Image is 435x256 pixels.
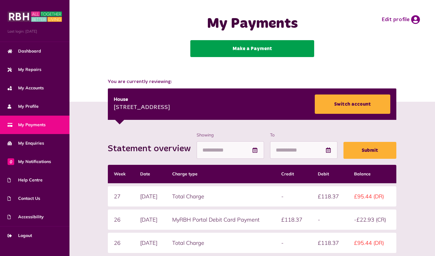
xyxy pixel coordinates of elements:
[8,158,51,165] span: My Notifications
[8,232,32,239] span: Logout
[8,66,41,73] span: My Repairs
[166,210,275,230] td: MyRBH Portal Debit Card Payment
[8,177,43,183] span: Help Centre
[8,103,39,110] span: My Profile
[8,195,40,202] span: Contact Us
[197,132,264,138] label: Showing
[108,233,134,253] td: 26
[134,165,166,183] th: Date
[343,142,396,159] button: Submit
[8,48,41,54] span: Dashboard
[108,143,197,154] h2: Statement overview
[348,210,396,230] td: -£22.93 (CR)
[348,165,396,183] th: Balance
[275,233,312,253] td: -
[348,186,396,206] td: £95.44 (DR)
[312,233,348,253] td: £118.37
[108,186,134,206] td: 27
[275,165,312,183] th: Credit
[114,96,170,103] div: House
[275,210,312,230] td: £118.37
[8,11,62,23] img: MyRBH
[108,165,134,183] th: Week
[8,85,44,91] span: My Accounts
[166,233,275,253] td: Total Charge
[275,186,312,206] td: -
[312,186,348,206] td: £118.37
[8,29,62,34] span: Last login: [DATE]
[8,214,44,220] span: Accessibility
[108,78,396,85] span: You are currently reviewing:
[134,210,166,230] td: [DATE]
[8,140,44,146] span: My Enquiries
[167,15,338,33] h1: My Payments
[190,40,314,57] a: Make a Payment
[114,103,170,112] div: [STREET_ADDRESS]
[166,165,275,183] th: Charge type
[270,132,337,138] label: To
[312,165,348,183] th: Debit
[108,210,134,230] td: 26
[134,233,166,253] td: [DATE]
[382,15,420,24] a: Edit profile
[8,122,46,128] span: My Payments
[166,186,275,206] td: Total Charge
[134,186,166,206] td: [DATE]
[312,210,348,230] td: -
[348,233,396,253] td: £95.44 (DR)
[315,94,390,114] a: Switch account
[8,158,14,165] span: 0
